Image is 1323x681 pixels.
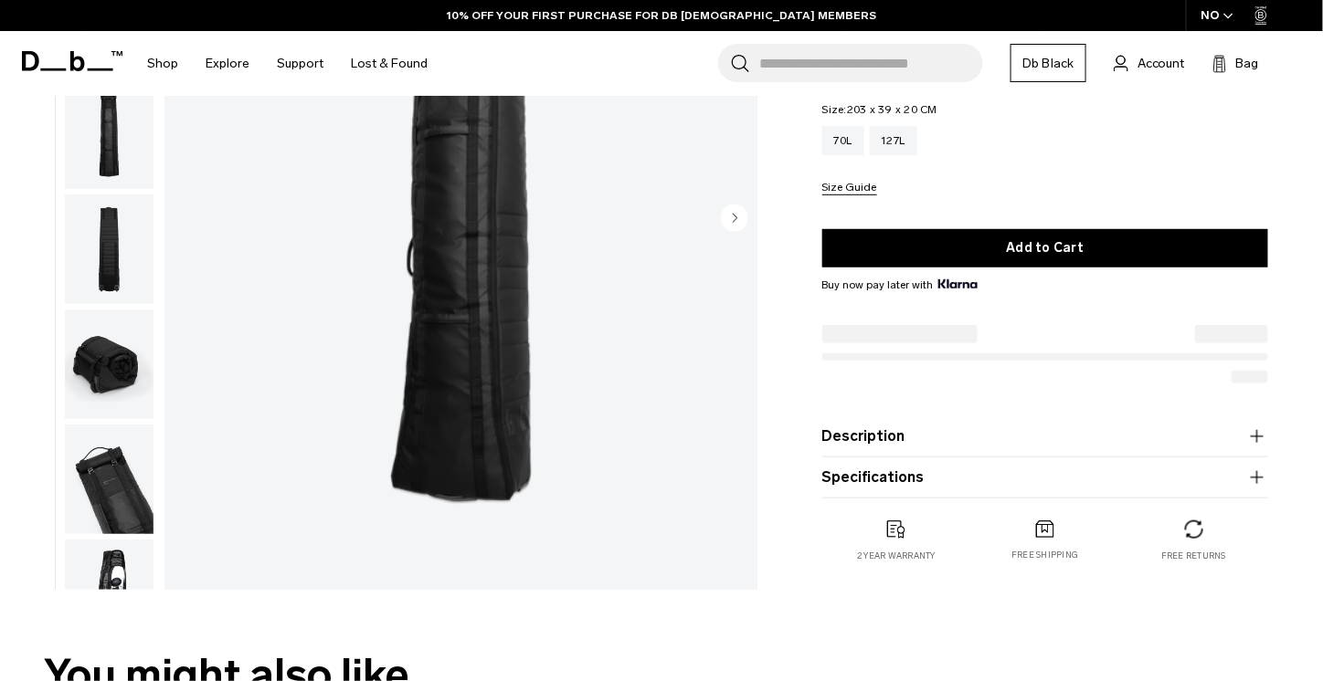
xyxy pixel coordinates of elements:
p: Free returns [1161,550,1226,562]
a: Lost & Found [351,31,428,96]
button: Description [822,425,1268,447]
p: 2 year warranty [857,550,936,562]
span: Account [1138,54,1185,73]
span: 203 x 39 x 20 CM [847,103,937,116]
a: 70L [822,126,864,155]
button: Snow_roller_pro_black_out_new_db3.png [64,424,154,535]
button: Snow_roller_pro_black_out_new_db8.png [64,194,154,305]
img: Snow_roller_pro_black_out_new_db5.png [65,540,153,649]
img: Snow_roller_pro_black_out_new_db9.png [65,80,153,190]
button: Next slide [721,204,748,235]
button: Snow_roller_pro_black_out_new_db7.png [64,309,154,420]
span: Bag [1236,54,1259,73]
button: Size Guide [822,182,877,195]
a: Support [277,31,323,96]
img: Snow_roller_pro_black_out_new_db3.png [65,424,153,534]
nav: Main Navigation [133,31,441,96]
button: Specifications [822,466,1268,488]
p: Free shipping [1011,550,1078,562]
a: Db Black [1011,44,1086,82]
img: Snow_roller_pro_black_out_new_db8.png [65,194,153,304]
a: 127L [870,126,917,155]
button: Snow_roller_pro_black_out_new_db5.png [64,539,154,650]
button: Snow_roller_pro_black_out_new_db9.png [64,79,154,191]
legend: Size: [822,104,937,115]
a: 10% OFF YOUR FIRST PURCHASE FOR DB [DEMOGRAPHIC_DATA] MEMBERS [448,7,877,24]
button: Bag [1212,52,1259,74]
a: Account [1114,52,1185,74]
a: Explore [206,31,249,96]
img: {"height" => 20, "alt" => "Klarna"} [938,279,978,288]
span: Buy now pay later with [822,277,978,293]
button: Add to Cart [822,229,1268,267]
img: Snow_roller_pro_black_out_new_db7.png [65,309,153,419]
a: Shop [147,31,178,96]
